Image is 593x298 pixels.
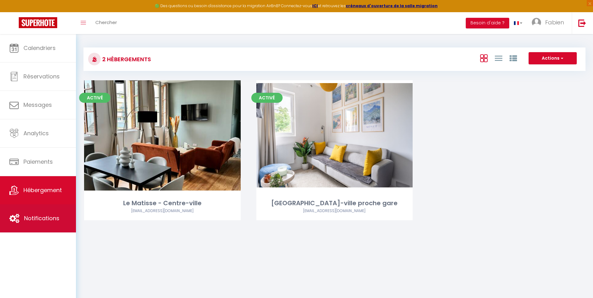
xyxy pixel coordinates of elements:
[578,19,586,27] img: logout
[466,18,509,28] button: Besoin d'aide ?
[5,2,24,21] button: Ouvrir le widget de chat LiveChat
[532,18,541,27] img: ...
[480,53,488,63] a: Vue en Box
[256,208,413,214] div: Airbnb
[23,186,62,194] span: Hébergement
[251,93,283,103] span: Activé
[23,158,53,166] span: Paiements
[24,214,59,222] span: Notifications
[84,208,241,214] div: Airbnb
[312,3,318,8] a: ICI
[23,72,60,80] span: Réservations
[23,44,56,52] span: Calendriers
[79,93,110,103] span: Activé
[527,12,572,34] a: ... Fabien
[95,19,117,26] span: Chercher
[84,198,241,208] div: Le Matisse - Centre-ville
[23,101,52,109] span: Messages
[510,53,517,63] a: Vue par Groupe
[101,52,151,66] h3: 2 Hébergements
[495,53,502,63] a: Vue en Liste
[23,129,49,137] span: Analytics
[529,52,577,65] button: Actions
[346,3,438,8] a: créneaux d'ouverture de la salle migration
[19,17,57,28] img: Super Booking
[545,18,564,26] span: Fabien
[256,198,413,208] div: [GEOGRAPHIC_DATA]-ville proche gare
[91,12,122,34] a: Chercher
